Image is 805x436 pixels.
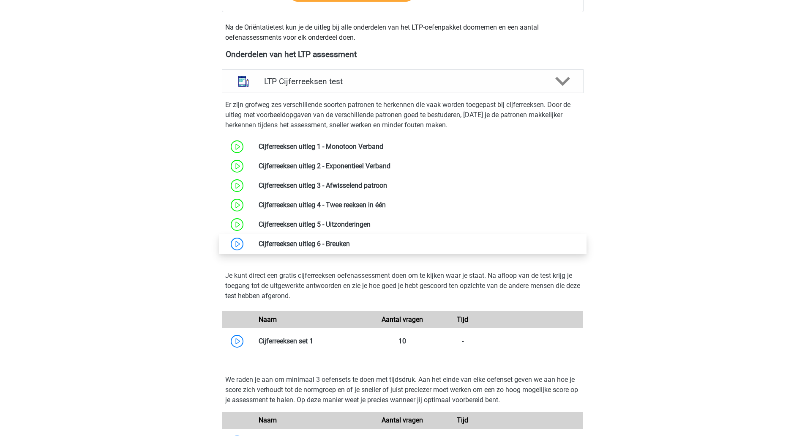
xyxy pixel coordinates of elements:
h4: LTP Cijferreeksen test [264,77,541,86]
div: Na de Oriëntatietest kun je de uitleg bij alle onderdelen van het LTP-oefenpakket doornemen en ee... [222,22,584,43]
p: Er zijn grofweg zes verschillende soorten patronen te herkennen die vaak worden toegepast bij cij... [225,100,580,130]
div: Aantal vragen [372,315,432,325]
h4: Onderdelen van het LTP assessment [226,49,580,59]
div: Cijferreeksen uitleg 1 - Monotoon Verband [252,142,583,152]
div: Cijferreeksen uitleg 2 - Exponentieel Verband [252,161,583,171]
div: Tijd [433,315,493,325]
p: Je kunt direct een gratis cijferreeksen oefenassessment doen om te kijken waar je staat. Na afloo... [225,271,580,301]
div: Cijferreeksen uitleg 6 - Breuken [252,239,583,249]
div: Naam [252,415,373,425]
div: Cijferreeksen set 1 [252,336,373,346]
img: cijferreeksen [232,70,254,92]
div: Cijferreeksen uitleg 5 - Uitzonderingen [252,219,583,230]
a: cijferreeksen LTP Cijferreeksen test [218,69,587,93]
div: Aantal vragen [372,415,432,425]
div: Cijferreeksen uitleg 4 - Twee reeksen in één [252,200,583,210]
div: Tijd [433,415,493,425]
div: Cijferreeksen uitleg 3 - Afwisselend patroon [252,181,583,191]
p: We raden je aan om minimaal 3 oefensets te doen met tijdsdruk. Aan het einde van elke oefenset ge... [225,375,580,405]
div: Naam [252,315,373,325]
